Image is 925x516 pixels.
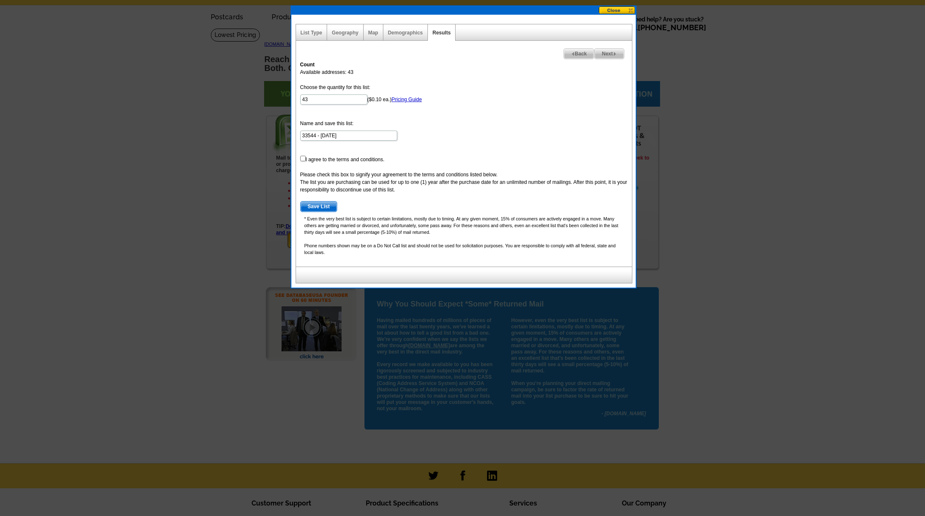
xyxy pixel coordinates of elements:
img: button-next-arrow-gray.png [613,52,617,56]
strong: Count [300,62,315,68]
button: Save List [300,201,338,212]
a: Geography [332,30,358,36]
label: Choose the quantity for this list: [300,84,370,91]
span: Back [564,49,594,59]
a: Back [563,48,595,59]
p: * Even the very best list is subject to certain limitations, mostly due to timing. At any given m... [300,215,628,236]
a: Pricing Guide [392,97,422,102]
span: Save List [301,202,337,212]
label: Name and save this list: [300,120,354,127]
p: Phone numbers shown may be on a Do Not Call list and should not be used for solicitation purposes... [300,242,628,256]
a: Results [432,30,451,36]
a: Demographics [388,30,423,36]
iframe: LiveChat chat widget [757,321,925,516]
div: Please check this box to signify your agreement to the terms and conditions listed below. The lis... [300,171,628,194]
div: Available addresses: 43 [296,57,632,267]
a: List Type [301,30,322,36]
span: Next [595,49,624,59]
a: Map [368,30,378,36]
a: Next [594,48,624,59]
img: button-prev-arrow-gray.png [571,52,575,56]
form: ($0.10 ea.) I agree to the terms and conditions. [300,84,628,212]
